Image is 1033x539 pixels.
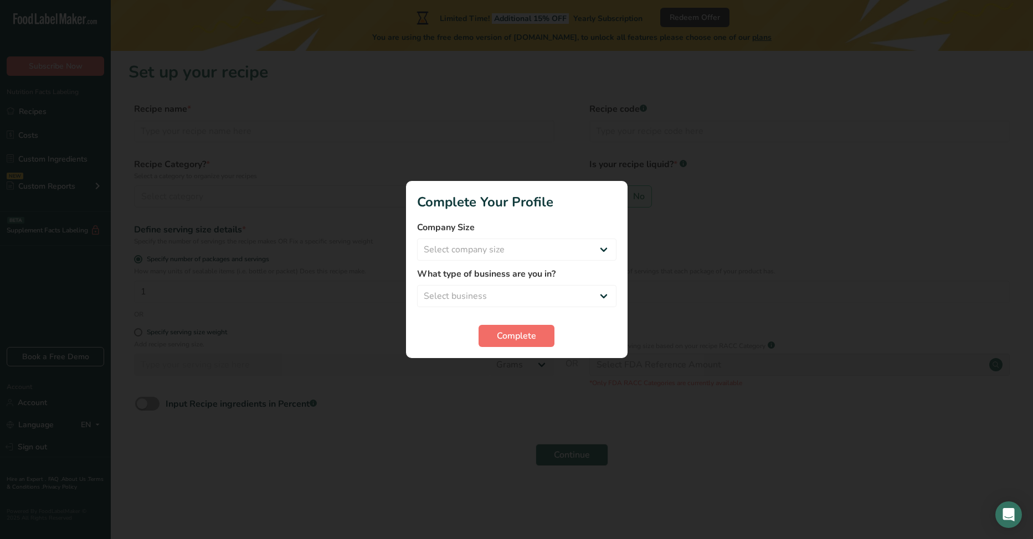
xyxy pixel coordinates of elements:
label: Company Size [417,221,616,234]
span: Complete [497,329,536,343]
h1: Complete Your Profile [417,192,616,212]
button: Complete [479,325,554,347]
div: Open Intercom Messenger [995,501,1022,528]
label: What type of business are you in? [417,267,616,281]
